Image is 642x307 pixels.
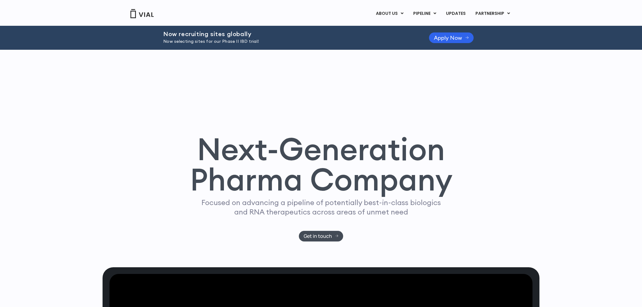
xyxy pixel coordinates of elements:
h1: Next-Generation Pharma Company [190,134,452,195]
a: Get in touch [299,231,343,241]
a: UPDATES [441,8,470,19]
a: ABOUT USMenu Toggle [371,8,408,19]
p: Focused on advancing a pipeline of potentially best-in-class biologics and RNA therapeutics acros... [199,198,443,217]
a: PIPELINEMenu Toggle [408,8,441,19]
h2: Now recruiting sites globally [163,31,414,37]
a: PARTNERSHIPMenu Toggle [471,8,515,19]
img: Vial Logo [130,9,154,18]
span: Apply Now [434,35,462,40]
span: Get in touch [304,234,332,238]
a: Apply Now [429,32,474,43]
p: Now selecting sites for our Phase II IBD trial! [163,38,414,45]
